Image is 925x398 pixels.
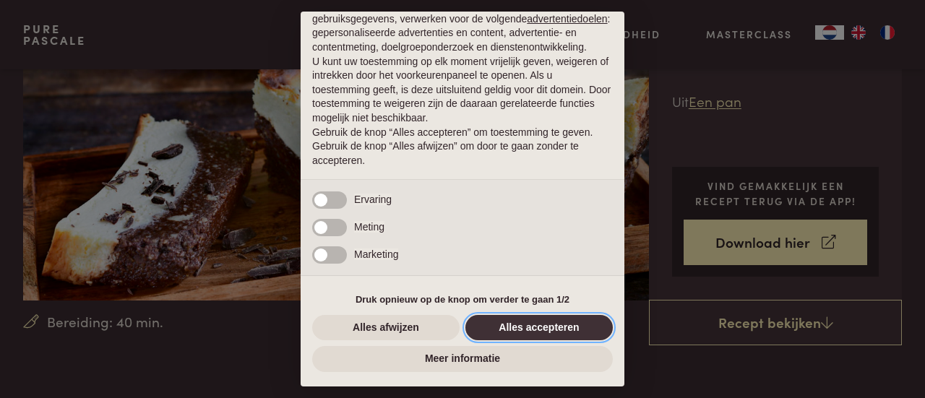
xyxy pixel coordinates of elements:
button: Meer informatie [312,346,613,372]
button: Alles accepteren [465,315,613,341]
p: U kunt uw toestemming op elk moment vrijelijk geven, weigeren of intrekken door het voorkeurenpan... [312,55,613,126]
span: Ervaring [354,194,392,205]
p: Gebruik de knop “Alles accepteren” om toestemming te geven. Gebruik de knop “Alles afwijzen” om d... [312,126,613,168]
span: Meting [354,221,384,233]
button: Alles afwijzen [312,315,460,341]
span: Marketing [354,248,398,260]
button: advertentiedoelen [527,12,607,27]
